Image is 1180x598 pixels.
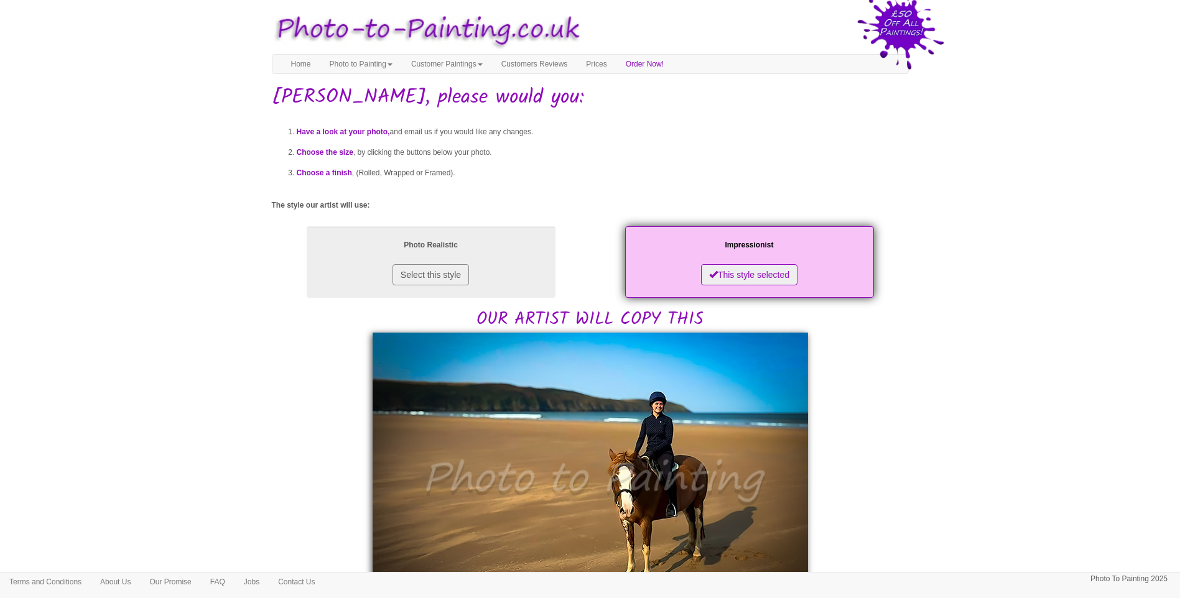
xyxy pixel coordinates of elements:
li: , (Rolled, Wrapped or Framed). [297,163,909,183]
img: Photo to Painting [266,6,584,54]
h1: [PERSON_NAME], please would you: [272,86,909,108]
a: Prices [577,55,616,73]
a: Contact Us [269,573,324,591]
button: This style selected [701,264,797,285]
li: and email us if you would like any changes. [297,122,909,142]
p: Impressionist [638,239,862,252]
button: Select this style [393,264,469,285]
h2: OUR ARTIST WILL COPY THIS [272,223,909,329]
li: , by clicking the buttons below your photo. [297,142,909,163]
a: Photo to Painting [320,55,402,73]
a: Jobs [235,573,269,591]
a: About Us [91,573,140,591]
label: The style our artist will use: [272,200,370,211]
a: Customer Paintings [402,55,492,73]
span: Choose a finish [297,168,352,177]
p: Photo To Painting 2025 [1090,573,1168,586]
a: Our Promise [140,573,200,591]
span: Choose the size [297,148,353,157]
span: Have a look at your photo, [297,127,390,136]
a: FAQ [201,573,235,591]
a: Customers Reviews [492,55,577,73]
a: Order Now! [616,55,673,73]
a: Home [282,55,320,73]
p: Photo Realistic [319,239,543,252]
